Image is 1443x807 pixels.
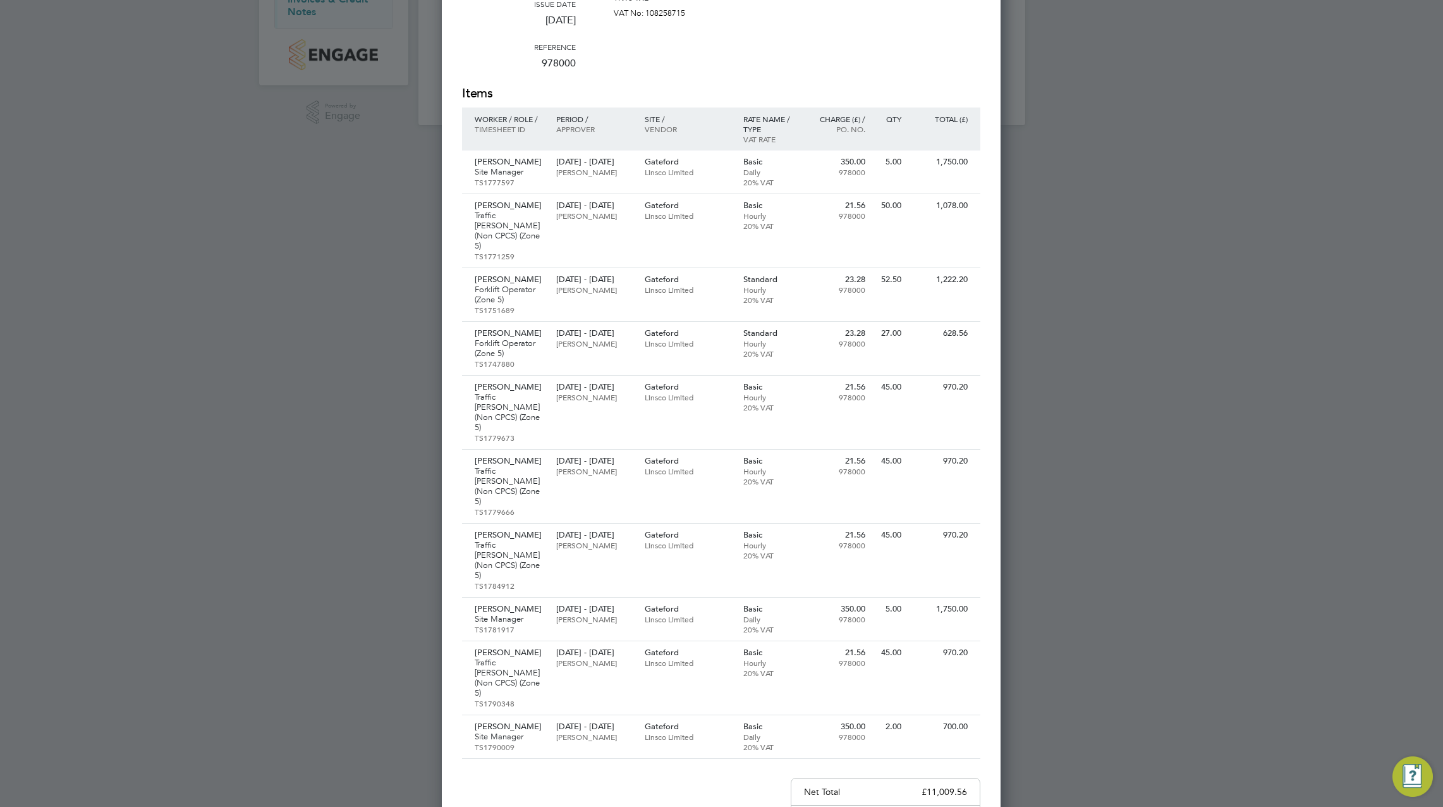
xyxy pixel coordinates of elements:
p: 20% VAT [743,668,798,678]
p: Basic [743,382,798,392]
p: Daily [743,167,798,177]
p: Forklift Operator (Zone 5) [475,285,544,305]
p: 23.28 [810,274,865,285]
p: 1,222.20 [914,274,968,285]
p: 350.00 [810,722,865,732]
p: TS1771259 [475,251,544,261]
p: Traffic [PERSON_NAME] (Non CPCS) (Zone 5) [475,658,544,698]
p: 978000 [810,392,865,402]
p: [PERSON_NAME] [475,274,544,285]
p: 21.56 [810,530,865,540]
p: Linsco Limited [645,392,731,402]
p: 5.00 [878,157,901,167]
p: 978000 [810,338,865,348]
p: TS1751689 [475,305,544,315]
button: Engage Resource Center [1392,756,1433,797]
p: TS1777597 [475,177,544,187]
p: 20% VAT [743,348,798,359]
p: Traffic [PERSON_NAME] (Non CPCS) (Zone 5) [475,466,544,507]
p: [PERSON_NAME] [475,157,544,167]
h2: Items [462,85,980,102]
p: 978000 [810,167,865,177]
p: Period / [556,114,631,124]
p: 700.00 [914,722,968,732]
p: Gateford [645,328,731,338]
p: Basic [743,604,798,614]
p: 45.00 [878,456,901,466]
p: [PERSON_NAME] [475,456,544,466]
p: [PERSON_NAME] [556,211,631,221]
p: Hourly [743,338,798,348]
p: Hourly [743,392,798,402]
p: Vendor [645,124,731,134]
p: Timesheet ID [475,124,544,134]
p: 27.00 [878,328,901,338]
p: TS1790348 [475,698,544,708]
p: Gateford [645,604,731,614]
p: 23.28 [810,328,865,338]
p: Site / [645,114,731,124]
p: Po. No. [810,124,865,134]
p: Linsco Limited [645,211,731,221]
p: Hourly [743,466,798,476]
p: 50.00 [878,200,901,211]
p: Site Manager [475,614,544,624]
p: 970.20 [914,648,968,658]
p: [PERSON_NAME] [475,200,544,211]
p: [PERSON_NAME] [556,466,631,476]
p: Linsco Limited [645,466,731,476]
p: Traffic [PERSON_NAME] (Non CPCS) (Zone 5) [475,540,544,581]
p: 628.56 [914,328,968,338]
p: 21.56 [810,382,865,392]
p: 20% VAT [743,402,798,412]
p: Daily [743,732,798,742]
p: Standard [743,274,798,285]
p: 21.56 [810,456,865,466]
p: TS1781917 [475,624,544,634]
p: 978000 [810,614,865,624]
p: Hourly [743,540,798,550]
p: Basic [743,722,798,732]
p: 350.00 [810,604,865,614]
p: Traffic [PERSON_NAME] (Non CPCS) (Zone 5) [475,392,544,433]
p: 978000 [810,658,865,668]
p: Linsco Limited [645,285,731,295]
p: TS1779666 [475,507,544,517]
p: [PERSON_NAME] [556,732,631,742]
p: [PERSON_NAME] [475,648,544,658]
p: 1,078.00 [914,200,968,211]
p: TS1784912 [475,581,544,591]
p: [DATE] - [DATE] [556,200,631,211]
p: Worker / Role / [475,114,544,124]
p: 45.00 [878,648,901,658]
p: Linsco Limited [645,167,731,177]
p: [DATE] - [DATE] [556,382,631,392]
p: 978000 [810,466,865,476]
p: [DATE] - [DATE] [556,722,631,732]
p: [PERSON_NAME] [475,328,544,338]
p: 970.20 [914,456,968,466]
p: Total (£) [914,114,968,124]
p: [DATE] [462,9,576,42]
p: [DATE] - [DATE] [556,328,631,338]
p: [PERSON_NAME] [475,604,544,614]
p: [PERSON_NAME] [556,167,631,177]
p: Rate name / type [743,114,798,134]
p: 45.00 [878,530,901,540]
p: VAT rate [743,134,798,144]
p: TS1790009 [475,742,544,752]
p: 20% VAT [743,221,798,231]
p: 350.00 [810,157,865,167]
p: Site Manager [475,167,544,177]
p: [PERSON_NAME] [556,658,631,668]
p: Basic [743,456,798,466]
p: Gateford [645,456,731,466]
p: 978000 [810,211,865,221]
p: TS1779673 [475,433,544,443]
p: Traffic [PERSON_NAME] (Non CPCS) (Zone 5) [475,211,544,251]
p: [PERSON_NAME] [475,530,544,540]
p: [PERSON_NAME] [556,540,631,550]
p: Net Total [804,786,840,798]
p: Gateford [645,648,731,658]
p: Basic [743,200,798,211]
